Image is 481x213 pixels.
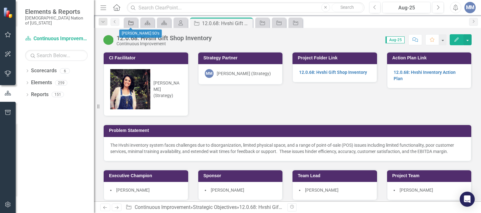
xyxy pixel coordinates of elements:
div: Open Intercom Messenger [460,192,475,207]
a: Elements [31,79,52,86]
div: 151 [52,92,64,97]
h3: Problem Statement [109,128,468,133]
div: MM [205,69,214,78]
h3: Action Plan Link [392,56,468,60]
img: Layla Freeman [110,69,150,109]
a: Continuous Improvement [25,35,88,42]
div: [PERSON_NAME] SO's [119,30,162,38]
small: [DEMOGRAPHIC_DATA] Nation of [US_STATE] [25,15,88,26]
h3: Executive Champion [109,173,185,178]
h3: Project Team [392,173,468,178]
div: 259 [55,80,67,85]
span: Aug-25 [385,36,405,43]
img: CI Action Plan Approved/In Progress [103,35,113,45]
button: Aug-25 [382,2,431,13]
span: [PERSON_NAME] [400,188,433,193]
div: 12.0.68: Hvshi Gift Shop Inventory [239,204,315,210]
span: [PERSON_NAME] [116,188,150,193]
a: Reports [31,91,49,98]
div: 12.0.68: Hvshi Gift Shop Inventory [202,19,251,27]
a: Continuous Improvement [135,204,190,210]
div: 6 [60,68,70,74]
a: Scorecards [31,67,57,74]
div: 12.0.68: Hvshi Gift Shop Inventory [116,35,212,41]
a: Strategic Objectives [193,204,237,210]
a: 12.0.68: Hvshi Gift Shop Inventory [299,70,367,75]
span: [PERSON_NAME] [305,188,339,193]
h3: Project Folder Link [298,56,374,60]
h3: Strategy Partner [204,56,280,60]
span: Elements & Reports [25,8,88,15]
div: [PERSON_NAME] (Strategy) [153,80,182,99]
span: [PERSON_NAME] [211,188,244,193]
div: » » [126,204,283,211]
span: Search [340,5,354,10]
div: Continuous Improvement [116,41,212,46]
input: Search Below... [25,50,88,61]
div: Aug-25 [385,4,428,12]
img: ClearPoint Strategy [3,7,14,18]
h3: Team Lead [298,173,374,178]
p: The Hvshi inventory system faces challenges due to disorganization, limited physical space, and a... [110,142,465,155]
a: 12.0.68: Hvshi Inventory Action Plan [394,70,456,81]
button: Search [332,3,363,12]
input: Search ClearPoint... [127,2,364,13]
h3: Sponsor [204,173,280,178]
div: [PERSON_NAME] (Strategy) [217,70,271,77]
button: MM [464,2,476,13]
h3: CI Facilitator [109,56,185,60]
